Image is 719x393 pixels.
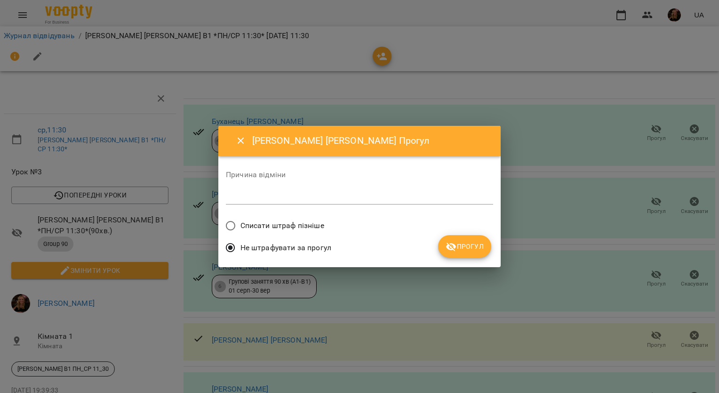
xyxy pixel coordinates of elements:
[240,220,324,231] span: Списати штраф пізніше
[446,241,484,252] span: Прогул
[252,133,489,148] h6: [PERSON_NAME] [PERSON_NAME] Прогул
[240,242,331,254] span: Не штрафувати за прогул
[438,235,491,258] button: Прогул
[226,171,493,179] label: Причина відміни
[230,130,252,152] button: Close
